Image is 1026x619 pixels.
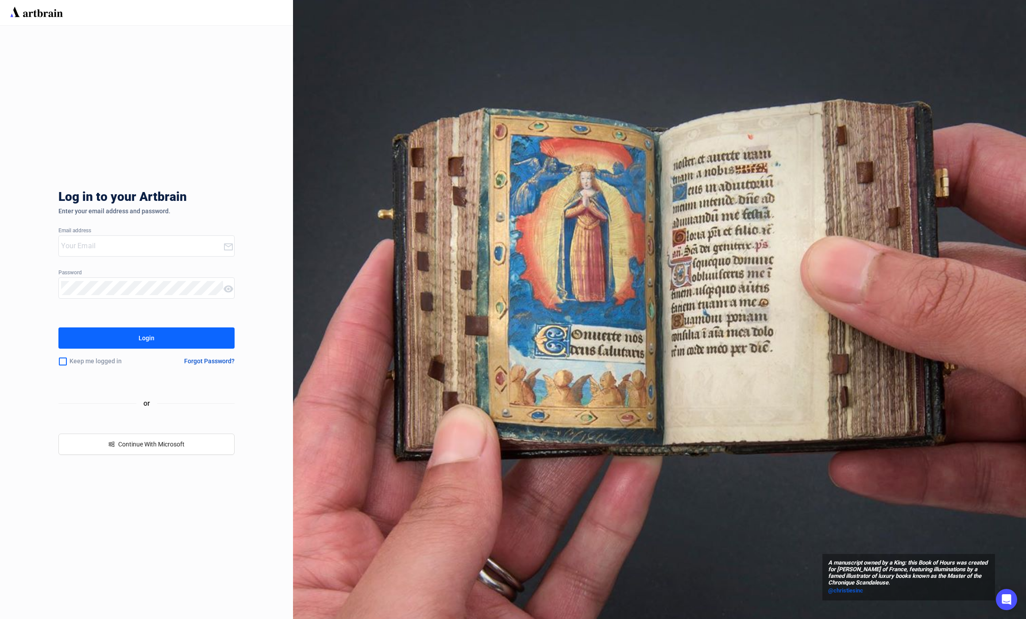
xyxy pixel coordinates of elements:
div: Open Intercom Messenger [996,589,1017,610]
div: Keep me logged in [58,352,155,371]
span: @christiesinc [828,587,863,594]
input: Your Email [61,239,223,253]
span: or [136,398,157,409]
div: Password [58,270,234,276]
span: windows [108,441,115,447]
div: Forgot Password? [184,358,235,365]
div: Log in to your Artbrain [58,190,324,208]
div: Email address [58,228,234,234]
button: windowsContinue With Microsoft [58,434,234,455]
div: Login [139,331,154,345]
div: Enter your email address and password. [58,208,234,215]
a: @christiesinc [828,586,989,595]
button: Login [58,327,234,349]
span: Continue With Microsoft [118,441,185,448]
span: A manuscript owned by a King: this Book of Hours was created for [PERSON_NAME] of France, featuri... [828,560,989,586]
